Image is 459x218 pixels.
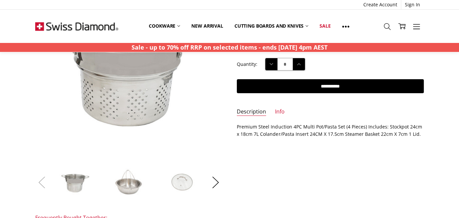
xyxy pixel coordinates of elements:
[143,19,186,33] a: Cookware
[58,165,92,199] img: Premium Steel Induction 4pc MULTI POT/PASTA SET 24cm 7L Pasta Pot with Strainer, Steamer Basket &...
[314,19,336,33] a: Sale
[186,19,229,33] a: New arrival
[237,61,257,68] label: Quantity:
[237,108,266,116] a: Description
[275,108,285,116] a: Info
[237,123,424,138] p: Premium Steel Induction 4PC Multi Pot/Pasta Set (4 Pieces) Includes: Stockpot 24cm x 18cm 7L Cola...
[165,165,199,199] img: Premium Steel Induction 4pc MULTI POT/PASTA SET 24cm 7L Pasta Pot with Strainer, Steamer Basket &...
[112,165,145,199] img: Premium Steel Induction 4pc MULTI POT/PASTA SET 24cm 7L Pasta Pot with Strainer, Steamer Basket &...
[209,172,222,193] button: Next
[229,19,314,33] a: Cutting boards and knives
[35,172,48,193] button: Previous
[35,10,118,43] img: Free Shipping On Every Order
[336,19,355,34] a: Show All
[132,43,327,51] strong: Sale - up to 70% off RRP on selected items - ends [DATE] 4pm AEST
